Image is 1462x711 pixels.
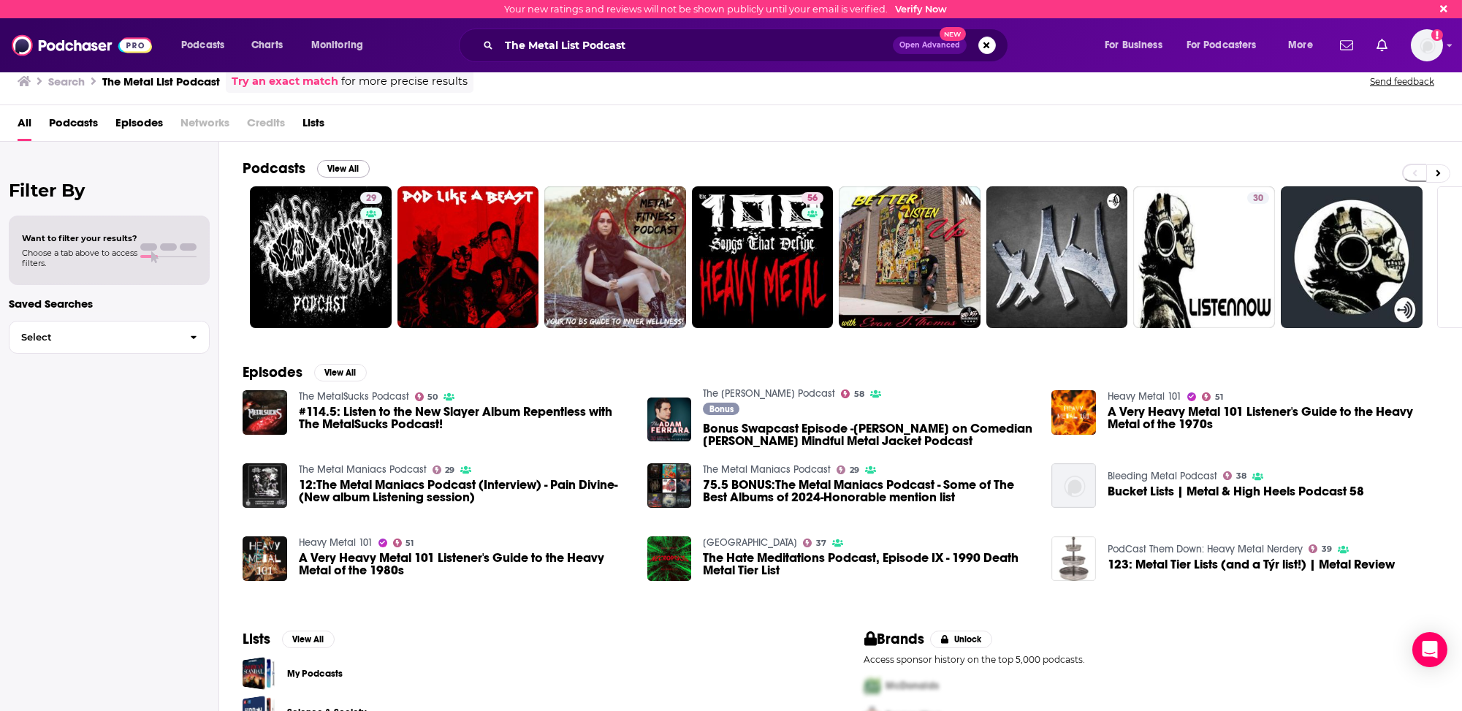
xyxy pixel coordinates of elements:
[433,465,455,474] a: 29
[1278,34,1331,57] button: open menu
[1253,191,1263,206] span: 30
[243,363,302,381] h2: Episodes
[366,191,376,206] span: 29
[12,31,152,59] img: Podchaser - Follow, Share and Rate Podcasts
[703,387,835,400] a: The Adam Ferrara Podcast
[171,34,243,57] button: open menu
[1113,192,1122,322] div: 0
[1334,33,1359,58] a: Show notifications dropdown
[703,422,1034,447] a: Bonus Swapcast Episode -Adam on Comedian Joe List’s Mindful Metal Jacket Podcast
[899,42,960,49] span: Open Advanced
[1371,33,1393,58] a: Show notifications dropdown
[703,536,797,549] a: Necropolis
[393,539,414,547] a: 51
[1411,29,1443,61] img: User Profile
[299,479,630,503] a: 12:The Metal Maniacs Podcast (Interview) - Pain Divine-(New album Listening session)
[415,392,438,401] a: 50
[703,479,1034,503] a: 75.5 BONUS:The Metal Maniacs Podcast - Some of The Best Albums of 2024-Honorable mention list
[49,111,98,141] span: Podcasts
[180,111,229,141] span: Networks
[504,4,947,15] div: Your new ratings and reviews will not be shown publicly until your email is verified.
[243,463,287,508] img: 12:The Metal Maniacs Podcast (Interview) - Pain Divine-(New album Listening session)
[250,186,392,328] a: 29
[243,630,270,648] h2: Lists
[807,191,818,206] span: 56
[243,536,287,581] img: A Very Heavy Metal 101 Listener's Guide to the Heavy Metal of the 1980s
[427,394,438,400] span: 50
[499,34,893,57] input: Search podcasts, credits, & more...
[1187,35,1257,56] span: For Podcasters
[1223,471,1246,480] a: 38
[299,536,373,549] a: Heavy Metal 101
[314,364,367,381] button: View All
[1108,406,1439,430] a: A Very Heavy Metal 101 Listener's Guide to the Heavy Metal of the 1970s
[837,465,859,474] a: 29
[243,390,287,435] img: #114.5: Listen to the New Slayer Album Repentless with The MetalSucks Podcast!
[893,37,967,54] button: Open AdvancedNew
[243,159,305,178] h2: Podcasts
[1108,558,1395,571] span: 123: Metal Tier Lists (and a Týr list!) | Metal Review
[647,398,692,442] img: Bonus Swapcast Episode -Adam on Comedian Joe List’s Mindful Metal Jacket Podcast
[703,552,1034,577] a: The Hate Meditations Podcast, Episode IX - 1990 Death Metal Tier List
[251,35,283,56] span: Charts
[647,463,692,508] a: 75.5 BONUS:The Metal Maniacs Podcast - Some of The Best Albums of 2024-Honorable mention list
[102,75,220,88] h3: The Metal List Podcast
[1411,29,1443,61] span: Logged in as BretAita
[247,111,285,141] span: Credits
[816,540,826,547] span: 37
[48,75,85,88] h3: Search
[1051,536,1096,581] img: 123: Metal Tier Lists (and a Týr list!) | Metal Review
[864,654,1439,665] p: Access sponsor history on the top 5,000 podcasts.
[302,111,324,141] a: Lists
[22,233,137,243] span: Want to filter your results?
[703,463,831,476] a: The Metal Maniacs Podcast
[299,463,427,476] a: The Metal Maniacs Podcast
[803,539,826,547] a: 37
[473,28,1022,62] div: Search podcasts, credits, & more...
[1288,35,1313,56] span: More
[1094,34,1181,57] button: open menu
[1177,34,1278,57] button: open menu
[282,631,335,648] button: View All
[1411,29,1443,61] button: Show profile menu
[895,4,947,15] a: Verify Now
[18,111,31,141] span: All
[709,405,734,414] span: Bonus
[242,34,292,57] a: Charts
[9,297,210,311] p: Saved Searches
[181,35,224,56] span: Podcasts
[299,406,630,430] a: #114.5: Listen to the New Slayer Album Repentless with The MetalSucks Podcast!
[1247,192,1269,204] a: 30
[1412,632,1447,667] div: Open Intercom Messenger
[232,73,338,90] a: Try an exact match
[692,186,834,328] a: 56
[299,552,630,577] a: A Very Heavy Metal 101 Listener's Guide to the Heavy Metal of the 1980s
[9,321,210,354] button: Select
[841,389,864,398] a: 58
[850,467,859,474] span: 29
[854,391,864,398] span: 58
[301,34,382,57] button: open menu
[886,680,940,692] span: McDonalds
[1322,546,1332,552] span: 39
[1051,390,1096,435] img: A Very Heavy Metal 101 Listener's Guide to the Heavy Metal of the 1970s
[1108,485,1364,498] a: Bucket Lists | Metal & High Heels Podcast 58
[864,630,925,648] h2: Brands
[1215,394,1223,400] span: 51
[1108,390,1181,403] a: Heavy Metal 101
[1236,473,1246,479] span: 38
[243,657,275,690] a: My Podcasts
[1051,463,1096,508] img: Bucket Lists | Metal & High Heels Podcast 58
[1133,186,1275,328] a: 30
